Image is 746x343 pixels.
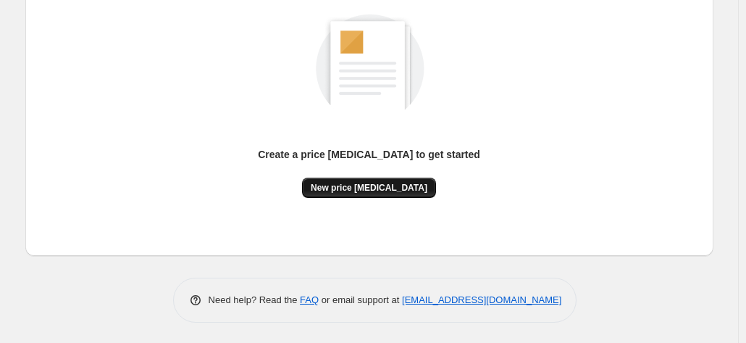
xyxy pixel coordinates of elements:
button: New price [MEDICAL_DATA] [302,178,436,198]
p: Create a price [MEDICAL_DATA] to get started [258,147,480,162]
span: Need help? Read the [209,294,301,305]
span: New price [MEDICAL_DATA] [311,182,427,194]
span: or email support at [319,294,402,305]
a: FAQ [300,294,319,305]
a: [EMAIL_ADDRESS][DOMAIN_NAME] [402,294,561,305]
